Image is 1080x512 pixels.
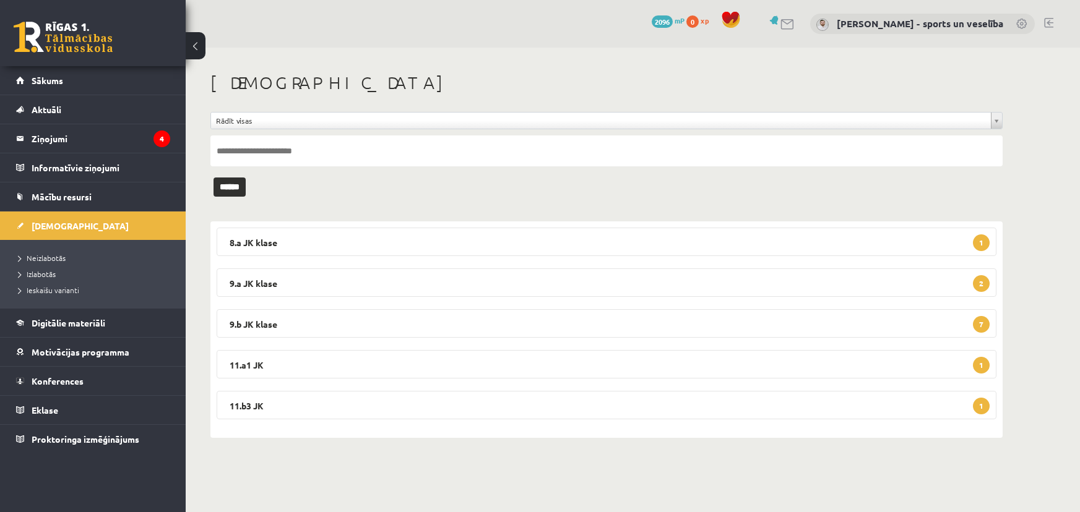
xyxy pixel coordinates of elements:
legend: 9.b JK klase [217,309,996,338]
span: Eklase [32,404,58,416]
a: Aktuāli [16,95,170,124]
span: 1 [973,398,990,414]
span: 1 [973,357,990,373]
a: Eklase [16,396,170,424]
img: Elvijs Antonišķis - sports un veselība [816,19,829,31]
span: 7 [973,316,990,333]
span: 2 [973,275,990,292]
span: Aktuāli [32,104,61,115]
a: Motivācijas programma [16,338,170,366]
a: Informatīvie ziņojumi [16,153,170,182]
legend: 11.b3 JK [217,391,996,419]
span: Ieskaišu varianti [19,285,79,295]
a: [PERSON_NAME] - sports un veselība [837,17,1003,30]
a: Konferences [16,367,170,395]
span: Sākums [32,75,63,86]
span: Konferences [32,375,84,386]
span: xp [701,15,709,25]
legend: 11.a1 JK [217,350,996,378]
legend: 8.a JK klase [217,228,996,256]
span: Mācību resursi [32,191,92,202]
legend: Ziņojumi [32,124,170,153]
span: 2096 [652,15,673,28]
a: Mācību resursi [16,182,170,211]
span: Rādīt visas [216,113,986,129]
a: Proktoringa izmēģinājums [16,425,170,453]
span: Digitālie materiāli [32,317,105,328]
a: Rādīt visas [211,113,1002,129]
a: Ieskaišu varianti [19,284,173,296]
legend: 9.a JK klase [217,268,996,297]
span: Motivācijas programma [32,346,129,357]
span: Neizlabotās [19,253,66,263]
h1: [DEMOGRAPHIC_DATA] [210,72,1003,93]
a: [DEMOGRAPHIC_DATA] [16,211,170,240]
a: 0 xp [686,15,715,25]
span: Izlabotās [19,269,56,279]
a: 2096 mP [652,15,685,25]
i: 4 [153,130,170,147]
a: Ziņojumi4 [16,124,170,153]
span: [DEMOGRAPHIC_DATA] [32,220,129,231]
span: 1 [973,234,990,251]
a: Sākums [16,66,170,95]
span: Proktoringa izmēģinājums [32,433,139,445]
a: Neizlabotās [19,252,173,263]
span: mP [675,15,685,25]
a: Rīgas 1. Tālmācības vidusskola [14,22,113,53]
legend: Informatīvie ziņojumi [32,153,170,182]
a: Digitālie materiāli [16,309,170,337]
a: Izlabotās [19,268,173,279]
span: 0 [686,15,699,28]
